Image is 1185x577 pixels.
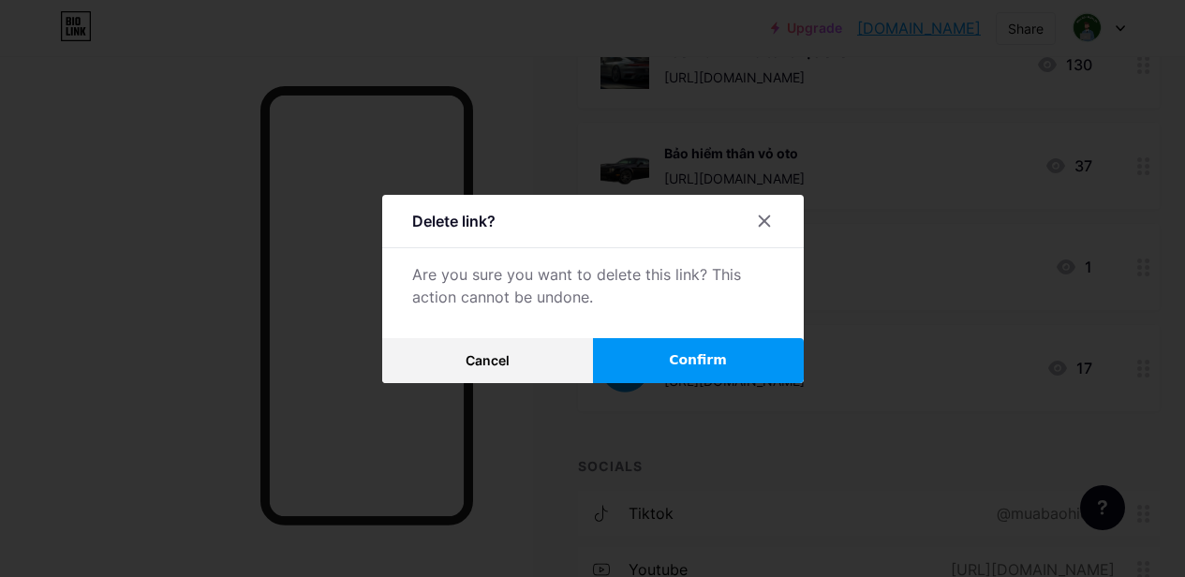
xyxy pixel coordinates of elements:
button: Cancel [382,338,593,383]
div: Are you sure you want to delete this link? This action cannot be undone. [412,263,774,308]
span: Cancel [466,352,510,368]
button: Confirm [593,338,804,383]
div: Delete link? [412,210,496,232]
span: Confirm [669,350,727,370]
